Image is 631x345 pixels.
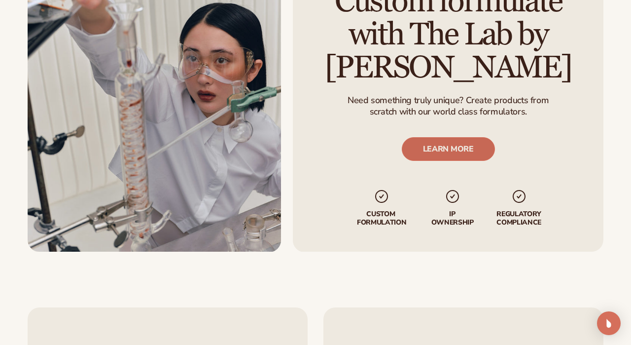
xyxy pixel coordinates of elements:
img: checkmark_svg [374,189,389,205]
img: checkmark_svg [511,189,526,205]
img: checkmark_svg [444,189,460,205]
div: Open Intercom Messenger [597,311,621,335]
p: regulatory compliance [492,211,545,228]
a: LEARN MORE [401,138,494,161]
p: Need something truly unique? Create products from [348,95,549,106]
p: IP Ownership [427,211,477,228]
p: scratch with our world class formulators. [348,107,549,118]
p: Custom formulation [351,211,412,228]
